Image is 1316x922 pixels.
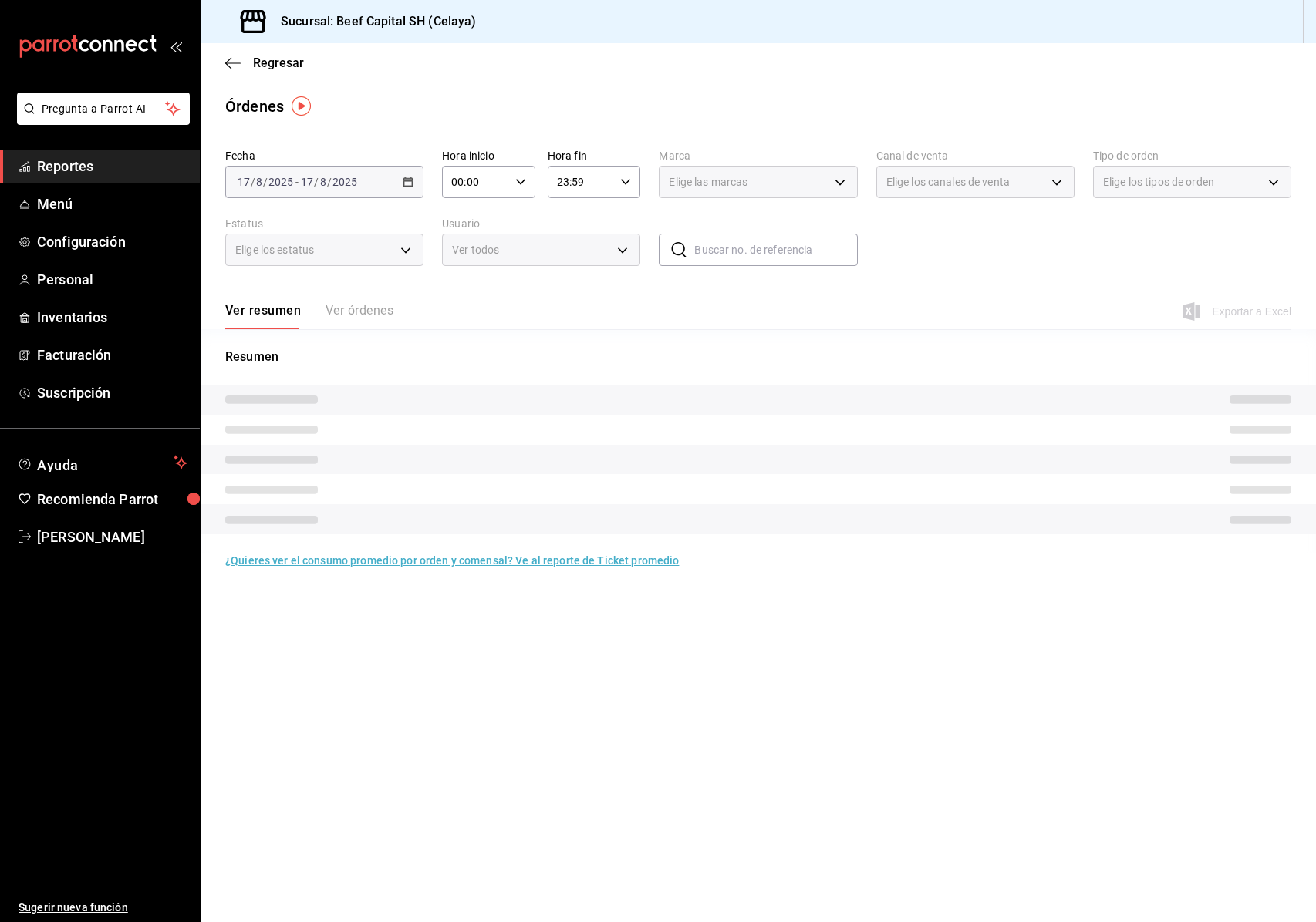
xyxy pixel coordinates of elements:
[292,96,311,116] img: Tooltip marker
[170,40,182,52] button: open_drawer_menu
[319,176,327,188] input: --
[237,176,251,188] input: --
[314,176,319,188] span: /
[876,150,1075,161] label: Canal de venta
[17,93,190,125] button: Pregunta a Parrot AI
[452,242,612,258] span: Ver todos
[300,176,314,188] input: --
[37,527,187,547] span: [PERSON_NAME]
[251,176,255,188] span: /
[37,156,187,177] span: Reportes
[442,150,535,161] label: Hora inicio
[295,176,299,188] span: -
[37,489,187,510] span: Recomienda Parrot
[37,269,187,290] span: Personal
[327,176,332,188] span: /
[225,348,1291,366] p: Resumen
[225,303,393,329] div: navigation tabs
[42,101,166,117] span: Pregunta a Parrot AI
[442,218,640,229] label: Usuario
[694,234,857,265] input: Buscar no. de referencia
[225,554,679,567] a: ¿Quieres ver el consumo promedio por orden y comensal? Ve al reporte de Ticket promedio
[37,382,187,403] span: Suscripción
[659,150,857,161] label: Marca
[37,307,187,328] span: Inventarios
[332,176,358,188] input: ----
[37,193,187,214] span: Menú
[263,176,268,188] span: /
[225,95,284,118] div: Órdenes
[669,174,747,190] span: Elige las marcas
[255,176,263,188] input: --
[225,56,304,70] button: Regresar
[225,150,423,161] label: Fecha
[37,345,187,365] span: Facturación
[268,176,294,188] input: ----
[253,56,304,70] span: Regresar
[19,900,187,916] span: Sugerir nueva función
[548,150,641,161] label: Hora fin
[11,112,190,128] a: Pregunta a Parrot AI
[1103,174,1214,190] span: Elige los tipos de orden
[268,12,476,31] h3: Sucursal: Beef Capital SH (Celaya)
[225,218,423,229] label: Estatus
[37,453,167,472] span: Ayuda
[37,231,187,252] span: Configuración
[1093,150,1291,161] label: Tipo de orden
[886,174,1010,190] span: Elige los canales de venta
[235,242,314,257] span: Elige los estatus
